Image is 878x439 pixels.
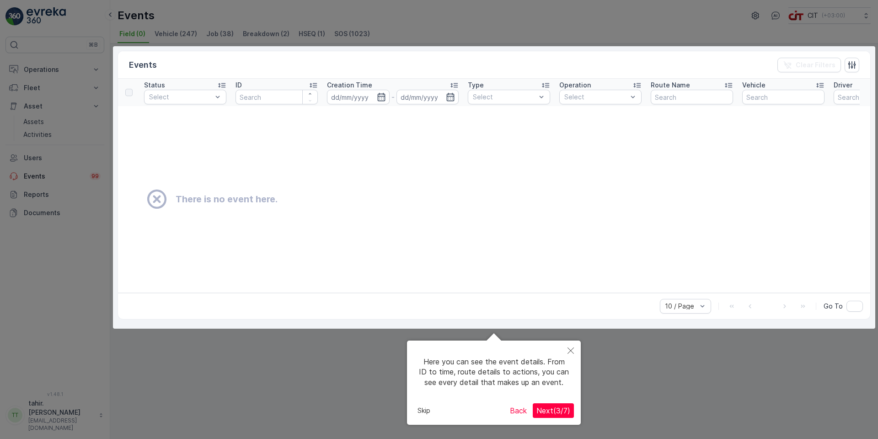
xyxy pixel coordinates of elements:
[407,341,581,425] div: Here you can see the event details. From ID to time, route details to actions, you can see every ...
[536,406,570,415] span: Next ( 3 / 7 )
[414,347,574,396] div: Here you can see the event details. From ID to time, route details to actions, you can see every ...
[506,403,530,418] button: Back
[561,341,581,362] button: Close
[533,403,574,418] button: Next
[414,404,434,417] button: Skip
